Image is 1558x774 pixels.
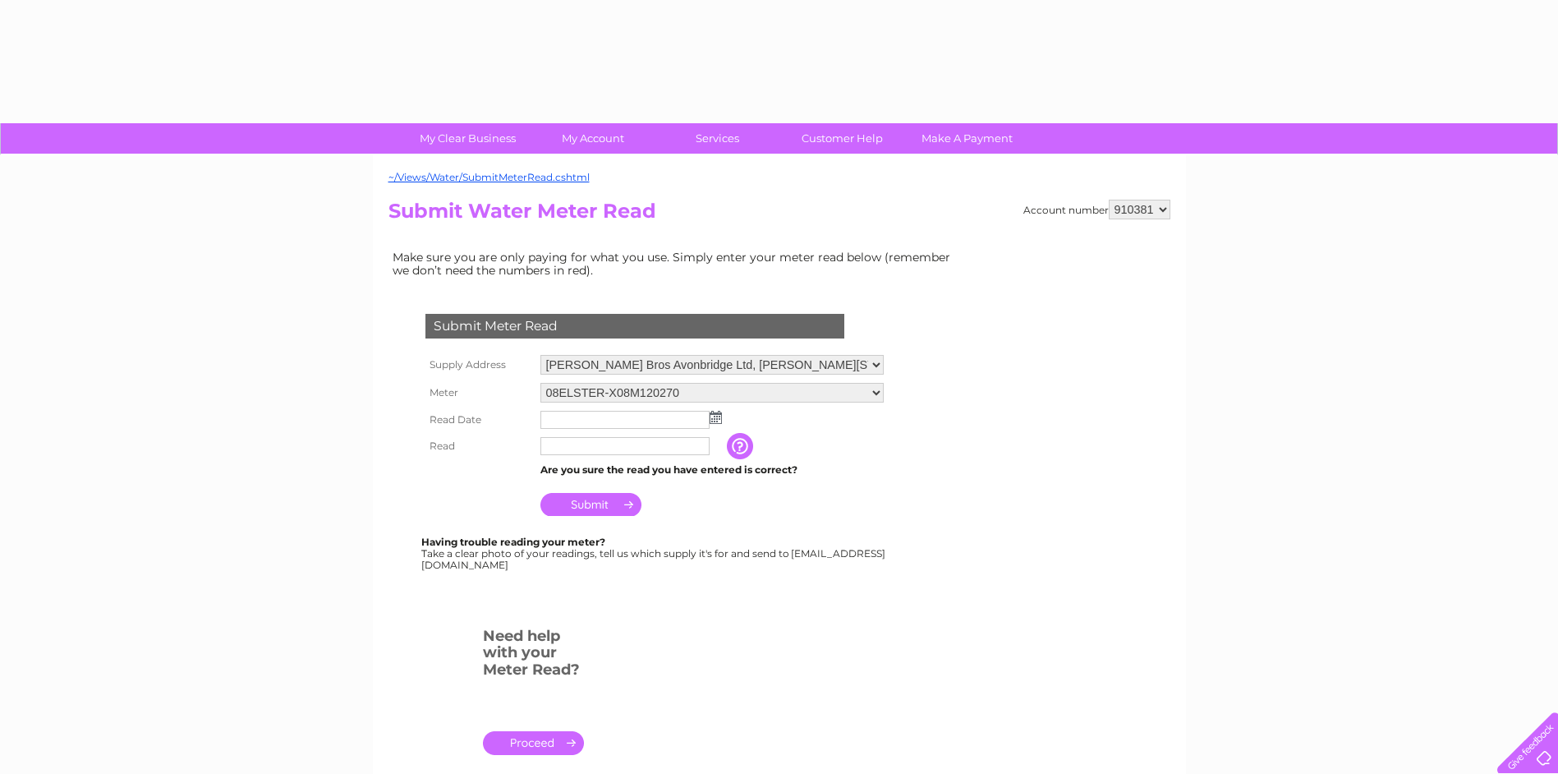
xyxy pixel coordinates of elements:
th: Read Date [421,407,536,433]
th: Read [421,433,536,459]
a: Make A Payment [899,123,1035,154]
a: My Clear Business [400,123,535,154]
div: Account number [1023,200,1170,219]
a: . [483,731,584,755]
a: My Account [525,123,660,154]
h2: Submit Water Meter Read [388,200,1170,231]
img: ... [710,411,722,424]
a: Services [650,123,785,154]
div: Take a clear photo of your readings, tell us which supply it's for and send to [EMAIL_ADDRESS][DO... [421,537,888,570]
td: Are you sure the read you have entered is correct? [536,459,888,481]
input: Submit [540,493,641,516]
a: ~/Views/Water/SubmitMeterRead.cshtml [388,171,590,183]
b: Having trouble reading your meter? [421,536,605,548]
input: Information [727,433,756,459]
h3: Need help with your Meter Read? [483,624,584,687]
td: Make sure you are only paying for what you use. Simply enter your meter read below (remember we d... [388,246,963,281]
th: Supply Address [421,351,536,379]
a: Customer Help [774,123,910,154]
div: Submit Meter Read [425,314,844,339]
th: Meter [421,379,536,407]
